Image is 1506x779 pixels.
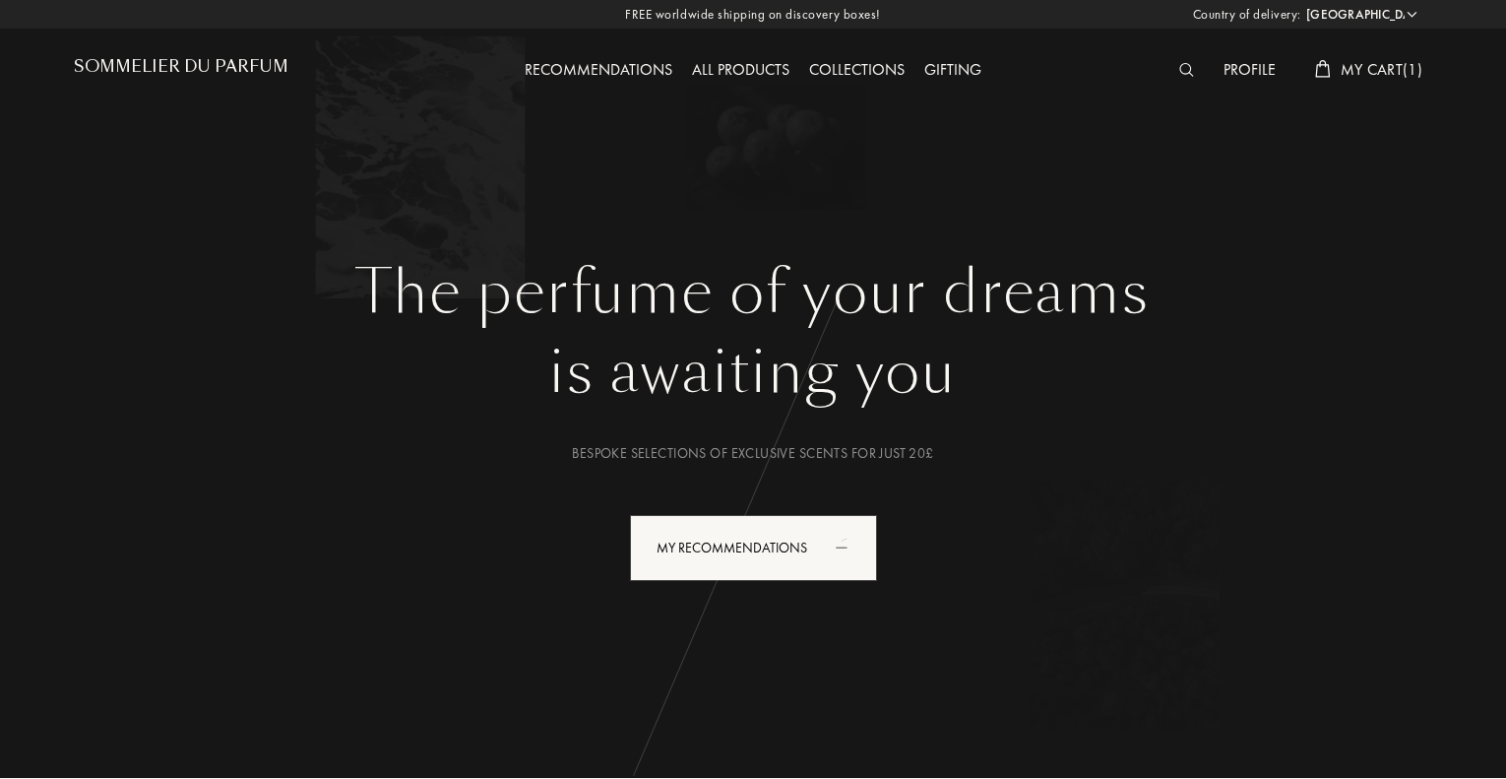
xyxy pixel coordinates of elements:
[89,257,1417,328] h1: The perfume of your dreams
[89,328,1417,417] div: is awaiting you
[630,515,877,581] div: My Recommendations
[799,59,914,80] a: Collections
[74,57,288,84] a: Sommelier du Parfum
[615,515,892,581] a: My Recommendationsanimation
[515,59,682,80] a: Recommendations
[1179,63,1194,77] img: search_icn_white.svg
[1341,59,1422,80] span: My Cart ( 1 )
[515,58,682,84] div: Recommendations
[914,59,991,80] a: Gifting
[1214,59,1286,80] a: Profile
[1214,58,1286,84] div: Profile
[89,443,1417,464] div: Bespoke selections of exclusive scents for just 20£
[74,57,288,76] h1: Sommelier du Parfum
[829,527,868,566] div: animation
[682,58,799,84] div: All products
[1193,5,1301,25] span: Country of delivery:
[1315,60,1331,78] img: cart_white.svg
[914,58,991,84] div: Gifting
[799,58,914,84] div: Collections
[682,59,799,80] a: All products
